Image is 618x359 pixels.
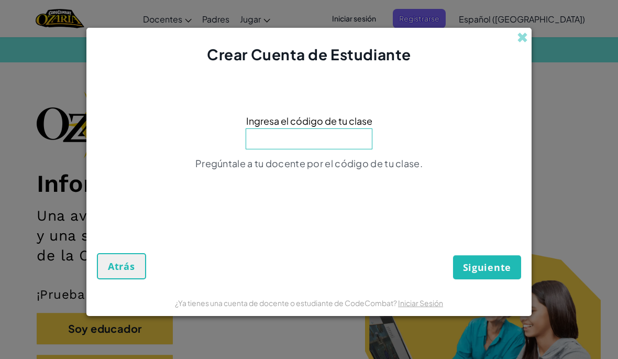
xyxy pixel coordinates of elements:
[246,113,372,128] span: Ingresa el código de tu clase
[108,260,135,273] span: Atrás
[97,253,146,279] button: Atrás
[398,298,443,308] a: Iniciar Sesión
[175,298,398,308] span: ¿Ya tienes una cuenta de docente o estudiante de CodeCombat?
[453,255,521,279] button: Siguiente
[463,261,511,274] span: Siguiente
[195,157,423,169] span: Pregúntale a tu docente por el código de tu clase.
[207,45,411,63] span: Crear Cuenta de Estudiante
